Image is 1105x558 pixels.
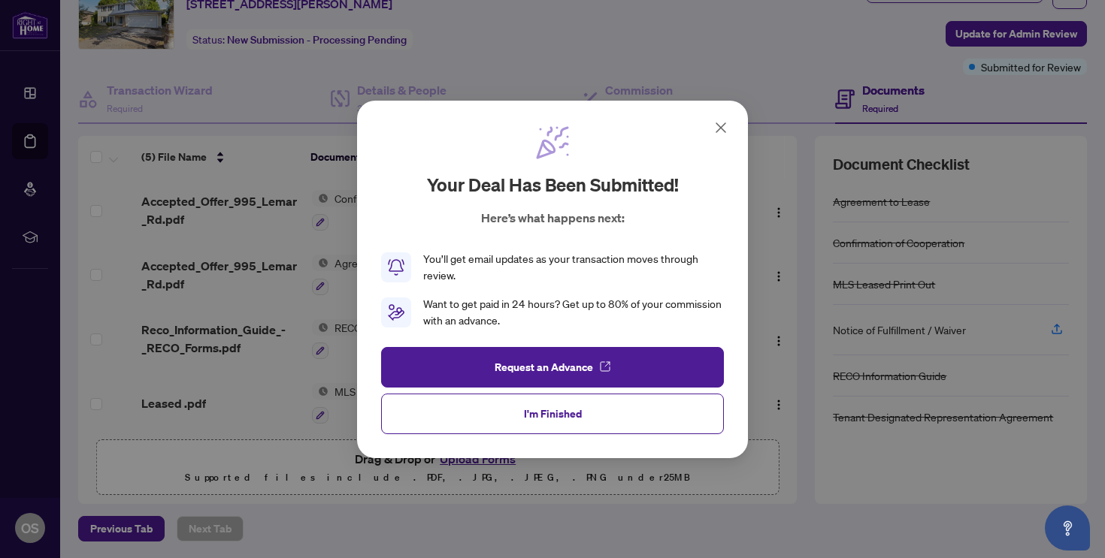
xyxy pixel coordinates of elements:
p: Here’s what happens next: [481,209,625,227]
span: I'm Finished [524,401,582,425]
span: Request an Advance [495,354,593,379]
div: Want to get paid in 24 hours? Get up to 80% of your commission with an advance. [423,296,724,329]
button: Open asap [1045,505,1090,550]
button: Request an Advance [381,346,724,387]
h2: Your deal has been submitted! [427,173,679,197]
button: I'm Finished [381,393,724,433]
div: You’ll get email updates as your transaction moves through review. [423,251,724,284]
